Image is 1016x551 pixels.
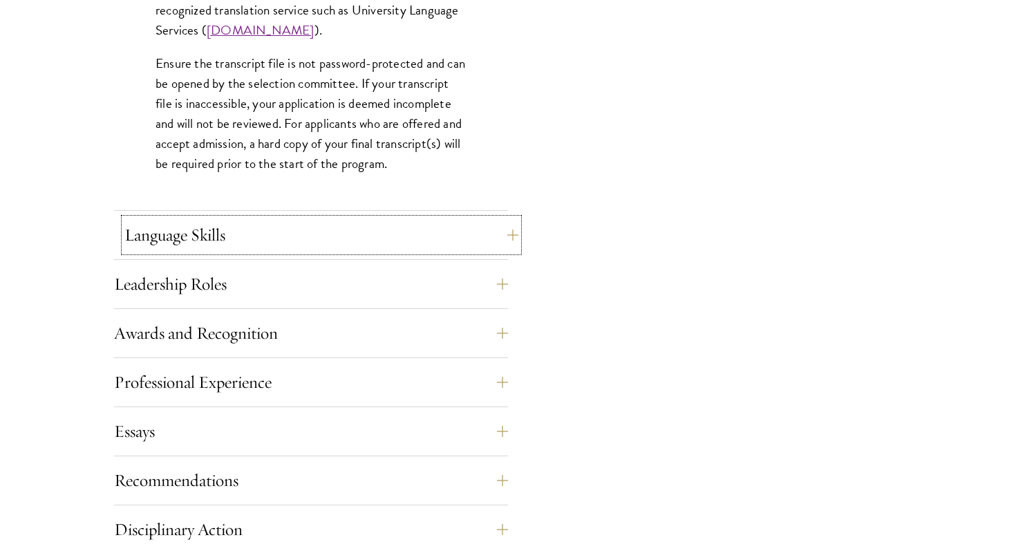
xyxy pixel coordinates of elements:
a: [DOMAIN_NAME] [207,20,314,40]
button: Professional Experience [114,366,508,399]
p: Ensure the transcript file is not password-protected and can be opened by the selection committee... [156,53,467,174]
button: Essays [114,415,508,448]
button: Leadership Roles [114,268,508,301]
button: Language Skills [124,218,518,252]
button: Awards and Recognition [114,317,508,350]
button: Recommendations [114,464,508,497]
button: Disciplinary Action [114,513,508,546]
